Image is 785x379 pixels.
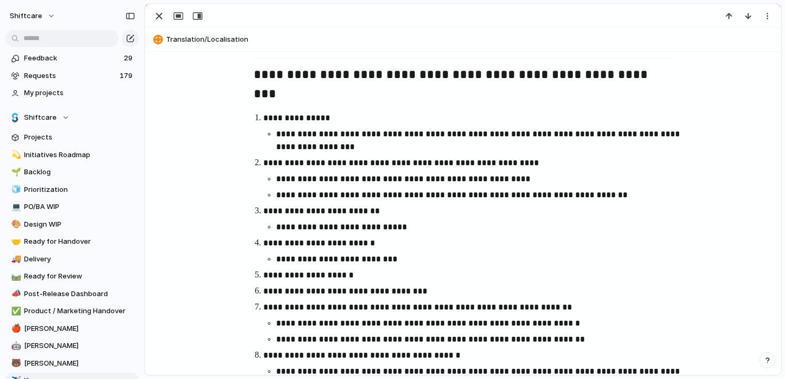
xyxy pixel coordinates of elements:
span: Design WIP [24,219,135,230]
span: [PERSON_NAME] [24,358,135,369]
div: 💫 [11,149,19,161]
div: ✅ [11,305,19,318]
button: 🧊 [10,184,20,195]
span: Projects [24,132,135,143]
div: 🧊 [11,183,19,196]
span: My projects [24,88,135,98]
button: 🐻 [10,358,20,369]
button: ✅ [10,306,20,316]
button: shiftcare [5,7,61,25]
span: Ready for Handover [24,236,135,247]
span: 29 [124,53,135,64]
a: Requests179 [5,68,139,84]
div: 📣 [11,288,19,300]
a: Projects [5,129,139,145]
a: 🤖[PERSON_NAME] [5,338,139,354]
a: ✅Product / Marketing Handover [5,303,139,319]
a: 🛤️Ready for Review [5,268,139,284]
button: 🌱 [10,167,20,177]
button: 🎨 [10,219,20,230]
div: 🍎 [11,322,19,335]
span: 179 [120,71,135,81]
span: Ready for Review [24,271,135,282]
span: [PERSON_NAME] [24,323,135,334]
button: 💫 [10,150,20,160]
div: 🐻 [11,357,19,369]
span: Backlog [24,167,135,177]
button: Shiftcare [5,110,139,126]
span: Feedback [24,53,121,64]
a: Feedback29 [5,50,139,66]
span: Requests [24,71,116,81]
button: 🛤️ [10,271,20,282]
div: 🌱 [11,166,19,179]
button: 🚚 [10,254,20,265]
button: Translation/Localisation [150,31,776,48]
span: shiftcare [10,11,42,21]
a: 🧊Prioritization [5,182,139,198]
a: 🎨Design WIP [5,216,139,233]
div: 🎨 [11,218,19,230]
button: 📣 [10,289,20,299]
span: Shiftcare [24,112,57,123]
a: 💻PO/BA WIP [5,199,139,215]
div: 🚚 [11,253,19,265]
span: [PERSON_NAME] [24,341,135,351]
a: 🐻[PERSON_NAME] [5,355,139,372]
span: Prioritization [24,184,135,195]
span: Translation/Localisation [166,34,776,45]
a: 🚚Delivery [5,251,139,267]
a: 🌱Backlog [5,164,139,180]
button: 🤖 [10,341,20,351]
span: PO/BA WIP [24,202,135,212]
span: Initiatives Roadmap [24,150,135,160]
div: 💻 [11,201,19,213]
span: Product / Marketing Handover [24,306,135,316]
span: Delivery [24,254,135,265]
button: 🍎 [10,323,20,334]
a: 🍎[PERSON_NAME] [5,321,139,337]
div: 🤖 [11,340,19,352]
button: 💻 [10,202,20,212]
div: 🤝 [11,236,19,248]
div: 🛤️ [11,270,19,283]
a: 📣Post-Release Dashboard [5,286,139,302]
a: 💫Initiatives Roadmap [5,147,139,163]
a: 🤝Ready for Handover [5,234,139,250]
a: My projects [5,85,139,101]
span: Post-Release Dashboard [24,289,135,299]
button: 🤝 [10,236,20,247]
